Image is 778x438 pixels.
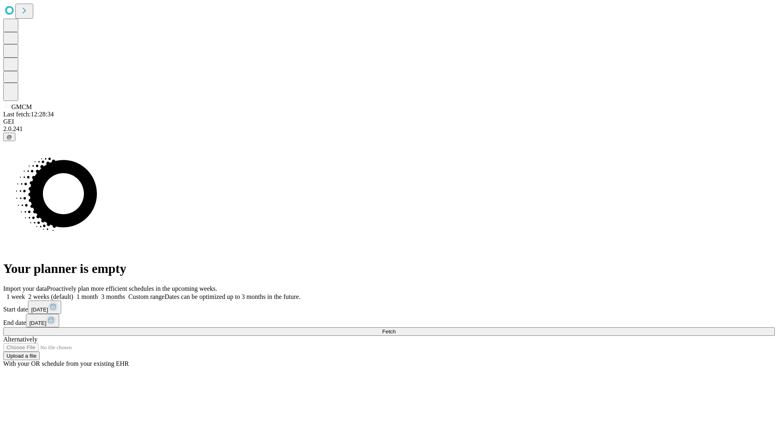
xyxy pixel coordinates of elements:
[26,314,59,327] button: [DATE]
[3,301,775,314] div: Start date
[3,336,37,343] span: Alternatively
[6,134,12,140] span: @
[3,314,775,327] div: End date
[28,301,61,314] button: [DATE]
[6,293,25,300] span: 1 week
[101,293,125,300] span: 3 months
[28,293,73,300] span: 2 weeks (default)
[128,293,165,300] span: Custom range
[3,111,54,118] span: Last fetch: 12:28:34
[3,285,47,292] span: Import your data
[77,293,98,300] span: 1 month
[11,103,32,110] span: GMCM
[3,133,15,141] button: @
[29,320,46,326] span: [DATE]
[3,327,775,336] button: Fetch
[31,307,48,313] span: [DATE]
[3,352,40,360] button: Upload a file
[3,118,775,125] div: GEI
[165,293,300,300] span: Dates can be optimized up to 3 months in the future.
[47,285,217,292] span: Proactively plan more efficient schedules in the upcoming weeks.
[3,360,129,367] span: With your OR schedule from your existing EHR
[382,328,395,335] span: Fetch
[3,125,775,133] div: 2.0.241
[3,261,775,276] h1: Your planner is empty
